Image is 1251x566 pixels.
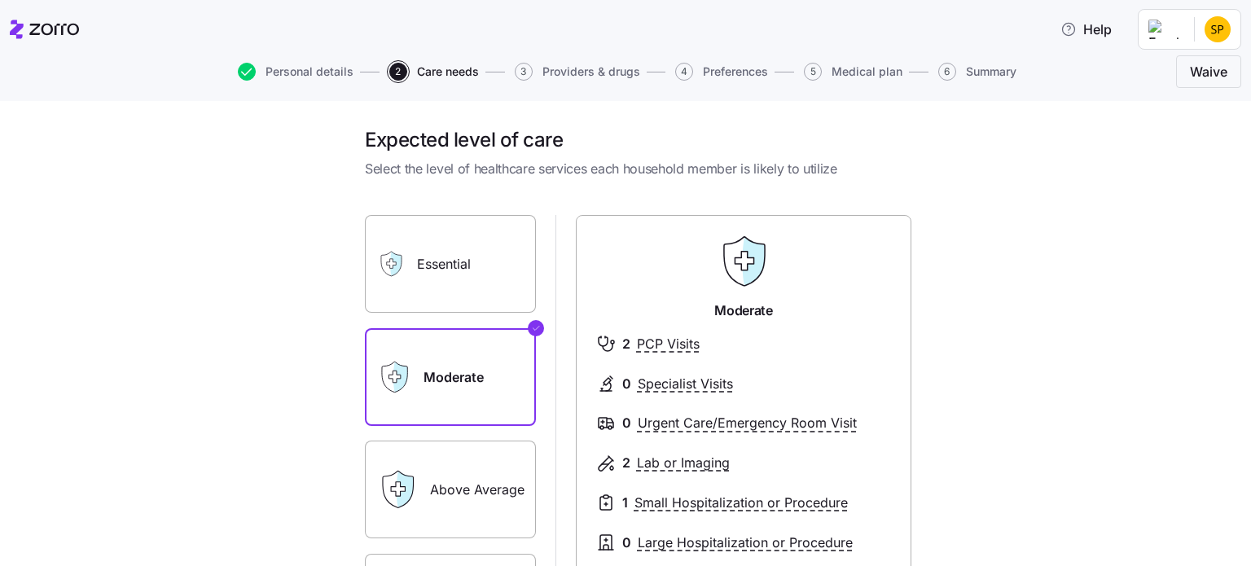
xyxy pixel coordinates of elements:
[365,328,536,426] label: Moderate
[622,374,631,394] span: 0
[675,63,693,81] span: 4
[542,66,640,77] span: Providers & drugs
[714,301,772,321] span: Moderate
[417,66,479,77] span: Care needs
[637,453,730,473] span: Lab or Imaging
[365,127,909,152] h1: Expected level of care
[266,66,353,77] span: Personal details
[386,63,479,81] a: 2Care needs
[938,63,1016,81] button: 6Summary
[634,493,848,513] span: Small Hospitalization or Procedure
[365,215,536,313] label: Essential
[804,63,822,81] span: 5
[1176,55,1241,88] button: Waive
[531,318,541,338] svg: Checkmark
[703,66,768,77] span: Preferences
[638,413,857,433] span: Urgent Care/Emergency Room Visit
[365,441,536,538] label: Above Average
[832,66,902,77] span: Medical plan
[515,63,533,81] span: 3
[1148,20,1181,39] img: Employer logo
[622,493,628,513] span: 1
[675,63,768,81] button: 4Preferences
[1205,16,1231,42] img: 187ae6270577c2f6508ea973035e9650
[1047,13,1125,46] button: Help
[622,413,631,433] span: 0
[966,66,1016,77] span: Summary
[637,334,700,354] span: PCP Visits
[365,159,909,179] span: Select the level of healthcare services each household member is likely to utilize
[622,334,630,354] span: 2
[638,374,733,394] span: Specialist Visits
[638,533,853,553] span: Large Hospitalization or Procedure
[389,63,479,81] button: 2Care needs
[1190,62,1227,81] span: Waive
[622,453,630,473] span: 2
[1060,20,1112,39] span: Help
[938,63,956,81] span: 6
[804,63,902,81] button: 5Medical plan
[389,63,407,81] span: 2
[238,63,353,81] button: Personal details
[515,63,640,81] button: 3Providers & drugs
[622,533,631,553] span: 0
[235,63,353,81] a: Personal details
